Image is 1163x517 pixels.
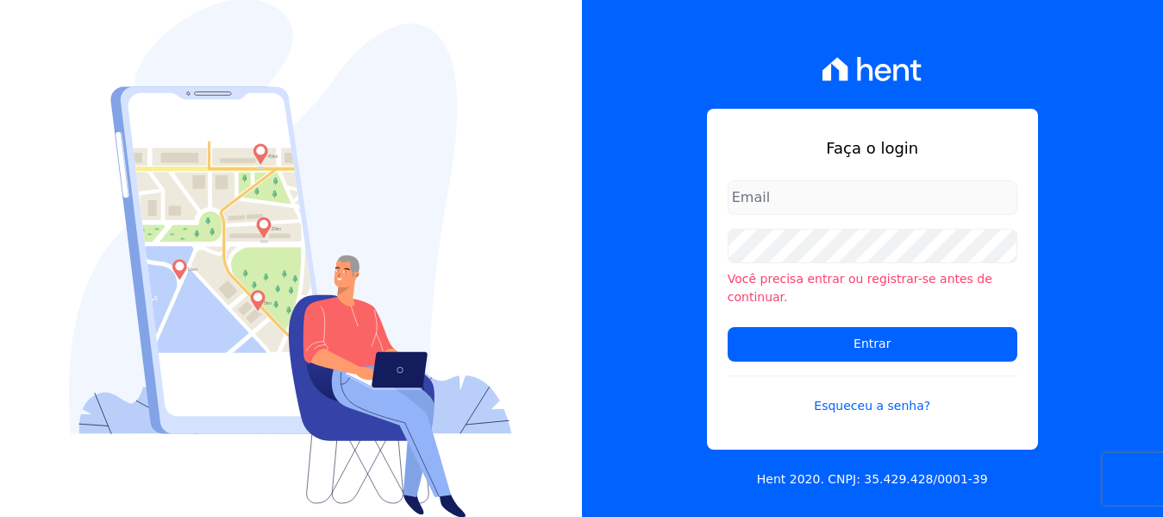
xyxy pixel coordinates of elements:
input: Email [728,180,1017,215]
p: Hent 2020. CNPJ: 35.429.428/0001-39 [757,470,988,489]
h1: Faça o login [728,136,1017,160]
li: Você precisa entrar ou registrar-se antes de continuar. [728,270,1017,306]
input: Entrar [728,327,1017,362]
a: Esqueceu a senha? [728,375,1017,415]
